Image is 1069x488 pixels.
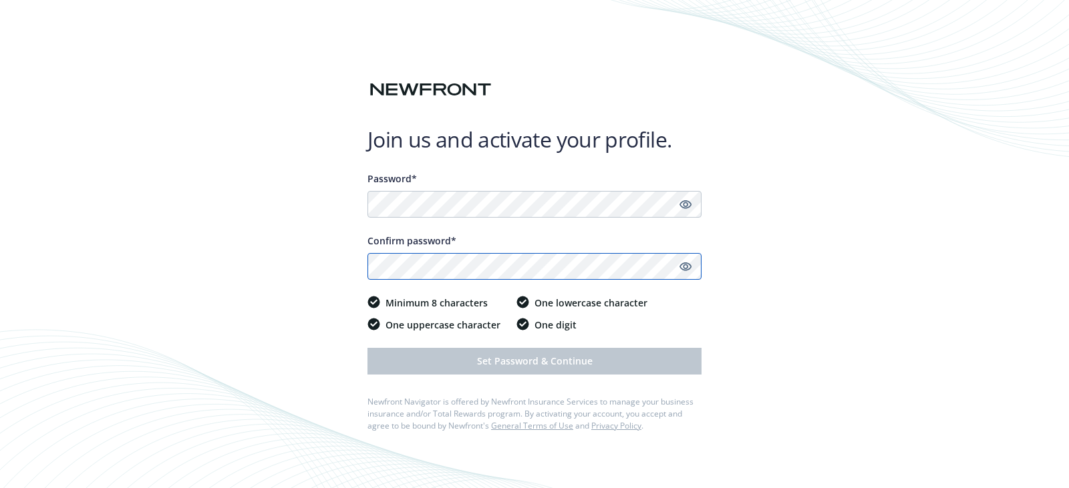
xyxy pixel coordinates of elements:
a: Show password [677,258,694,274]
span: Set Password & Continue [477,354,593,367]
img: Newfront logo [367,78,494,101]
input: Confirm your unique password [367,253,702,280]
span: One uppercase character [386,318,500,332]
a: General Terms of Use [491,420,573,431]
div: Newfront Navigator is offered by Newfront Insurance Services to manage your business insurance an... [367,396,702,432]
a: Show password [677,196,694,212]
a: Privacy Policy [591,420,641,431]
input: Enter a unique password... [367,191,702,218]
span: Minimum 8 characters [386,296,488,310]
h1: Join us and activate your profile. [367,126,702,153]
span: Password* [367,172,417,185]
span: One lowercase character [534,296,647,310]
button: Set Password & Continue [367,348,702,375]
span: One digit [534,318,577,332]
span: Confirm password* [367,234,456,247]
